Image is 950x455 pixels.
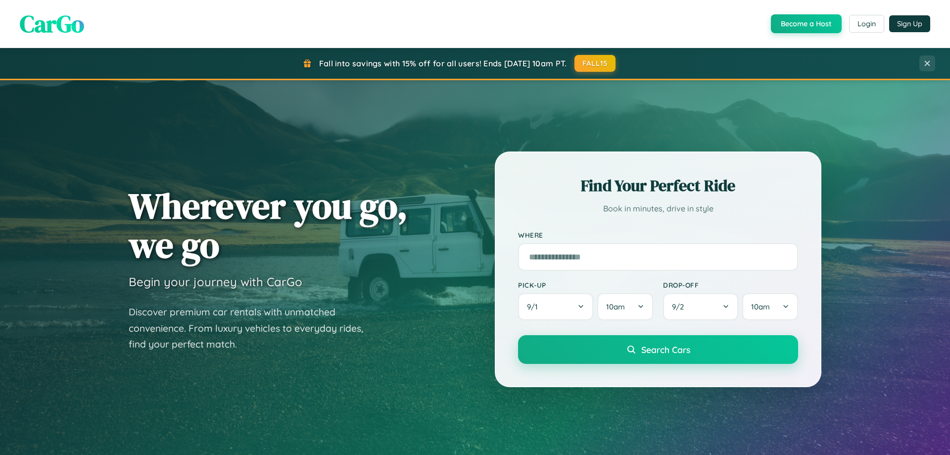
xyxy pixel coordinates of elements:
[319,58,567,68] span: Fall into savings with 15% off for all users! Ends [DATE] 10am PT.
[518,231,798,239] label: Where
[742,293,798,320] button: 10am
[129,274,302,289] h3: Begin your journey with CarGo
[527,302,543,311] span: 9 / 1
[518,293,593,320] button: 9/1
[663,293,738,320] button: 9/2
[129,304,376,353] p: Discover premium car rentals with unmatched convenience. From luxury vehicles to everyday rides, ...
[672,302,689,311] span: 9 / 2
[518,335,798,364] button: Search Cars
[889,15,930,32] button: Sign Up
[518,175,798,197] h2: Find Your Perfect Ride
[663,281,798,289] label: Drop-off
[771,14,842,33] button: Become a Host
[518,281,653,289] label: Pick-up
[849,15,884,33] button: Login
[641,344,690,355] span: Search Cars
[518,202,798,216] p: Book in minutes, drive in style
[597,293,653,320] button: 10am
[129,186,408,264] h1: Wherever you go, we go
[751,302,770,311] span: 10am
[574,55,616,72] button: FALL15
[606,302,625,311] span: 10am
[20,7,84,40] span: CarGo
